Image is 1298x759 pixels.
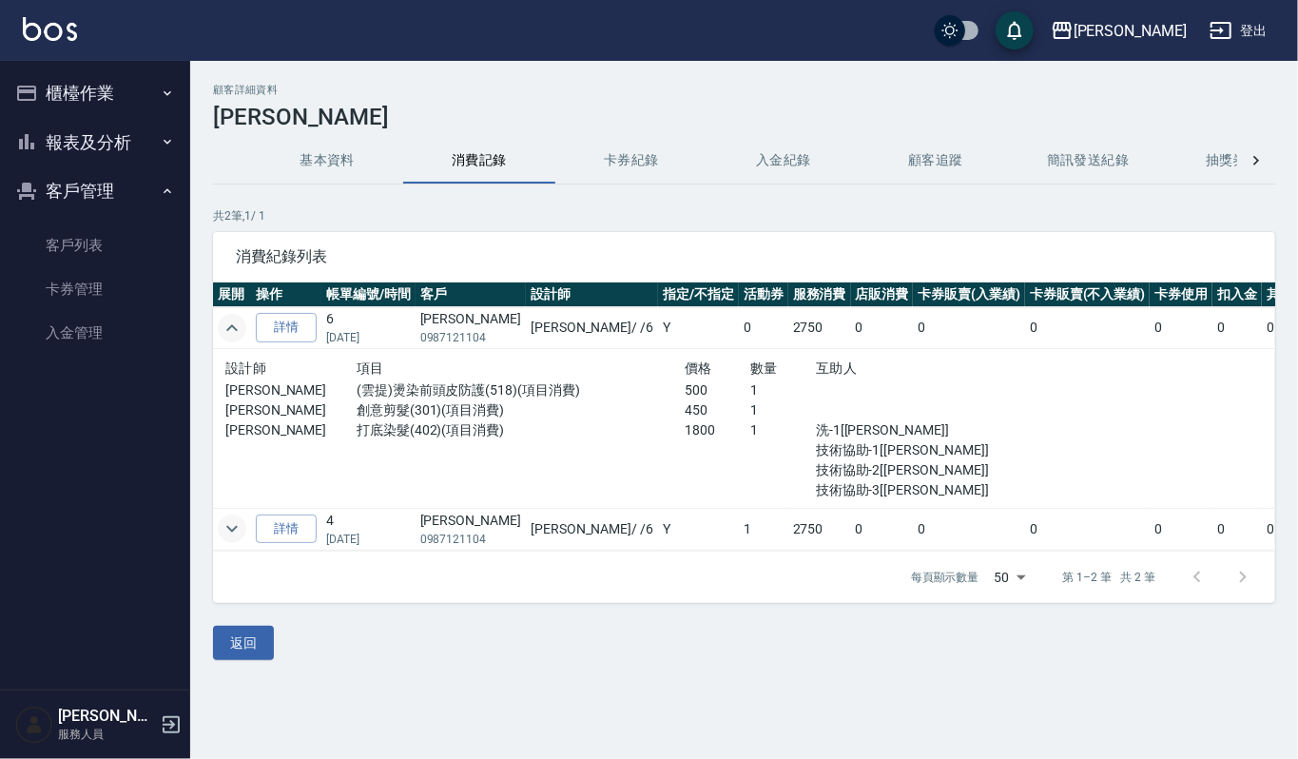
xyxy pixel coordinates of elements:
[1074,19,1187,43] div: [PERSON_NAME]
[658,282,739,307] th: 指定/不指定
[685,420,750,440] p: 1800
[225,420,357,440] p: [PERSON_NAME]
[1025,282,1151,307] th: 卡券販賣(不入業績)
[321,282,416,307] th: 帳單編號/時間
[788,307,851,349] td: 2750
[1025,307,1151,349] td: 0
[816,360,857,376] span: 互助人
[1150,508,1212,550] td: 0
[218,515,246,543] button: expand row
[357,360,384,376] span: 項目
[788,508,851,550] td: 2750
[750,420,816,440] p: 1
[1043,11,1194,50] button: [PERSON_NAME]
[321,307,416,349] td: 6
[8,311,183,355] a: 入金管理
[416,307,526,349] td: [PERSON_NAME]
[707,138,860,184] button: 入金紀錄
[685,400,750,420] p: 450
[860,138,1012,184] button: 顧客追蹤
[658,508,739,550] td: Y
[816,420,1013,440] p: 洗-1[[PERSON_NAME]]
[851,307,914,349] td: 0
[658,307,739,349] td: Y
[1150,282,1212,307] th: 卡券使用
[1202,13,1275,49] button: 登出
[403,138,555,184] button: 消費記錄
[225,360,266,376] span: 設計師
[1063,569,1155,586] p: 第 1–2 筆 共 2 筆
[816,440,1013,460] p: 技術協助-1[[PERSON_NAME]]
[8,267,183,311] a: 卡券管理
[913,307,1025,349] td: 0
[851,282,914,307] th: 店販消費
[750,380,816,400] p: 1
[218,314,246,342] button: expand row
[357,380,685,400] p: (雲提)燙染前頭皮防護(518)(項目消費)
[913,282,1025,307] th: 卡券販賣(入業績)
[8,166,183,216] button: 客戶管理
[213,207,1275,224] p: 共 2 筆, 1 / 1
[213,626,274,661] button: 返回
[1012,138,1164,184] button: 簡訊發送紀錄
[739,508,788,550] td: 1
[213,282,251,307] th: 展開
[1150,307,1212,349] td: 0
[911,569,979,586] p: 每頁顯示數量
[251,138,403,184] button: 基本資料
[8,118,183,167] button: 報表及分析
[58,726,155,743] p: 服務人員
[213,84,1275,96] h2: 顧客詳細資料
[23,17,77,41] img: Logo
[739,282,788,307] th: 活動券
[555,138,707,184] button: 卡券紀錄
[326,329,411,346] p: [DATE]
[357,400,685,420] p: 創意剪髮(301)(項目消費)
[213,104,1275,130] h3: [PERSON_NAME]
[1212,508,1262,550] td: 0
[416,508,526,550] td: [PERSON_NAME]
[321,508,416,550] td: 4
[8,224,183,267] a: 客戶列表
[1212,307,1262,349] td: 0
[225,400,357,420] p: [PERSON_NAME]
[987,552,1033,603] div: 50
[750,400,816,420] p: 1
[420,329,521,346] p: 0987121104
[251,282,321,307] th: 操作
[816,480,1013,500] p: 技術協助-3[[PERSON_NAME]]
[8,68,183,118] button: 櫃檯作業
[913,508,1025,550] td: 0
[526,282,658,307] th: 設計師
[1025,508,1151,550] td: 0
[739,307,788,349] td: 0
[225,380,357,400] p: [PERSON_NAME]
[526,508,658,550] td: [PERSON_NAME] / /6
[816,460,1013,480] p: 技術協助-2[[PERSON_NAME]]
[1212,282,1262,307] th: 扣入金
[996,11,1034,49] button: save
[256,313,317,342] a: 詳情
[750,360,778,376] span: 數量
[15,706,53,744] img: Person
[685,380,750,400] p: 500
[851,508,914,550] td: 0
[236,247,1252,266] span: 消費紀錄列表
[326,531,411,548] p: [DATE]
[788,282,851,307] th: 服務消費
[420,531,521,548] p: 0987121104
[416,282,526,307] th: 客戶
[526,307,658,349] td: [PERSON_NAME] / /6
[357,420,685,440] p: 打底染髮(402)(項目消費)
[58,707,155,726] h5: [PERSON_NAME]
[256,515,317,544] a: 詳情
[685,360,712,376] span: 價格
